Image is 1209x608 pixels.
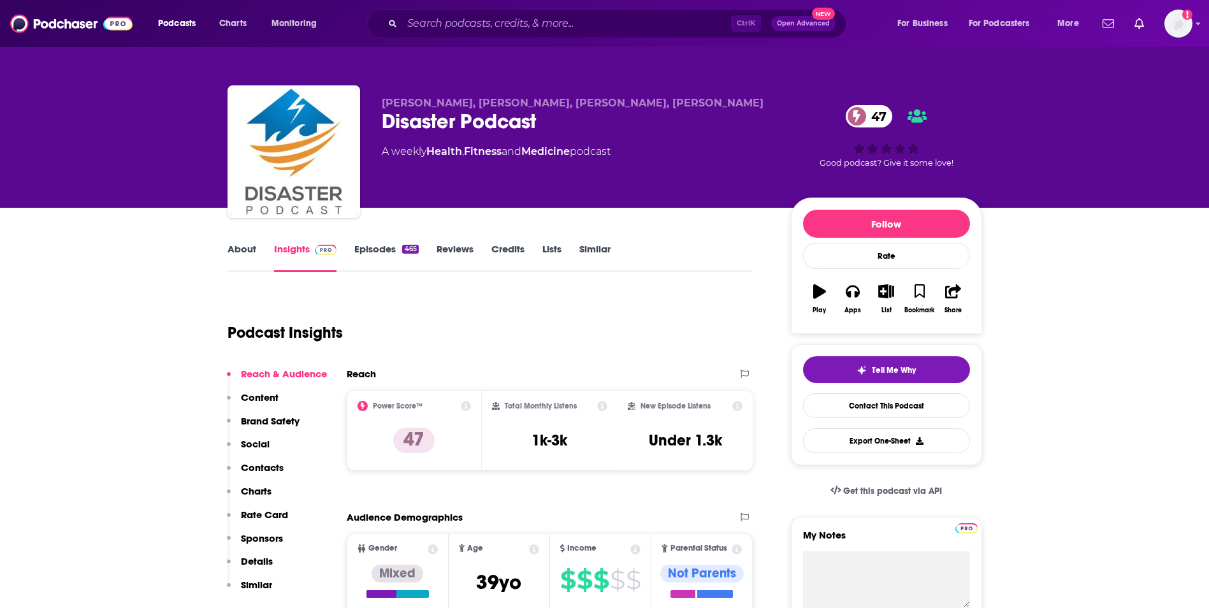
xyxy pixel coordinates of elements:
span: $ [560,570,576,590]
a: 47 [846,105,893,127]
a: InsightsPodchaser Pro [274,243,337,272]
button: open menu [888,13,964,34]
div: Play [813,307,826,314]
button: open menu [263,13,333,34]
button: Charts [227,485,271,509]
svg: Add a profile image [1182,10,1192,20]
a: Show notifications dropdown [1097,13,1119,34]
h2: Power Score™ [373,402,423,410]
p: 47 [393,428,435,453]
button: Apps [836,276,869,322]
label: My Notes [803,529,970,551]
span: $ [593,570,609,590]
p: Sponsors [241,532,283,544]
span: 39 yo [476,570,521,595]
a: Pro website [955,521,978,533]
span: For Business [897,15,948,33]
button: Similar [227,579,272,602]
a: Show notifications dropdown [1129,13,1149,34]
span: Open Advanced [777,20,830,27]
span: $ [626,570,641,590]
img: tell me why sparkle [857,365,867,375]
div: Mixed [372,565,423,583]
span: Good podcast? Give it some love! [820,158,953,168]
div: A weekly podcast [382,144,611,159]
button: open menu [1048,13,1095,34]
p: Similar [241,579,272,591]
button: Rate Card [227,509,288,532]
span: 47 [858,105,893,127]
p: Rate Card [241,509,288,521]
span: Podcasts [158,15,196,33]
a: Contact This Podcast [803,393,970,418]
a: Health [426,145,462,157]
p: Contacts [241,461,284,474]
span: Age [467,544,483,553]
button: Show profile menu [1164,10,1192,38]
a: Get this podcast via API [820,475,953,507]
h1: Podcast Insights [228,323,343,342]
p: Brand Safety [241,415,300,427]
a: Charts [211,13,254,34]
span: Tell Me Why [872,365,916,375]
button: Export One-Sheet [803,428,970,453]
span: $ [610,570,625,590]
span: Get this podcast via API [843,486,942,496]
a: Fitness [464,145,502,157]
a: Lists [542,243,561,272]
div: Rate [803,243,970,269]
button: Sponsors [227,532,283,556]
span: For Podcasters [969,15,1030,33]
div: Share [945,307,962,314]
img: User Profile [1164,10,1192,38]
button: tell me why sparkleTell Me Why [803,356,970,383]
a: Podchaser - Follow, Share and Rate Podcasts [10,11,133,36]
span: More [1057,15,1079,33]
button: Follow [803,210,970,238]
input: Search podcasts, credits, & more... [402,13,731,34]
button: Bookmark [903,276,936,322]
button: open menu [149,13,212,34]
span: Logged in as bbrockman [1164,10,1192,38]
span: , [462,145,464,157]
button: Open AdvancedNew [771,16,836,31]
div: Bookmark [904,307,934,314]
div: List [881,307,892,314]
span: New [812,8,835,20]
span: Gender [368,544,397,553]
button: open menu [960,13,1048,34]
img: Disaster Podcast [230,88,358,215]
span: $ [577,570,592,590]
span: Parental Status [670,544,727,553]
img: Podchaser Pro [955,523,978,533]
img: Podchaser Pro [315,245,337,255]
a: Medicine [521,145,570,157]
button: Social [227,438,270,461]
button: List [869,276,902,322]
span: Income [567,544,597,553]
div: 47Good podcast? Give it some love! [791,97,982,176]
h2: Reach [347,368,376,380]
span: and [502,145,521,157]
h3: Under 1.3k [649,431,722,450]
button: Details [227,555,273,579]
span: Monitoring [271,15,317,33]
span: Ctrl K [731,15,761,32]
button: Brand Safety [227,415,300,438]
p: Content [241,391,279,403]
button: Play [803,276,836,322]
a: Credits [491,243,525,272]
span: Charts [219,15,247,33]
button: Content [227,391,279,415]
a: About [228,243,256,272]
p: Social [241,438,270,450]
h2: Audience Demographics [347,511,463,523]
button: Share [936,276,969,322]
p: Reach & Audience [241,368,327,380]
a: Similar [579,243,611,272]
p: Details [241,555,273,567]
div: Not Parents [660,565,744,583]
div: Search podcasts, credits, & more... [379,9,858,38]
a: Episodes465 [354,243,418,272]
